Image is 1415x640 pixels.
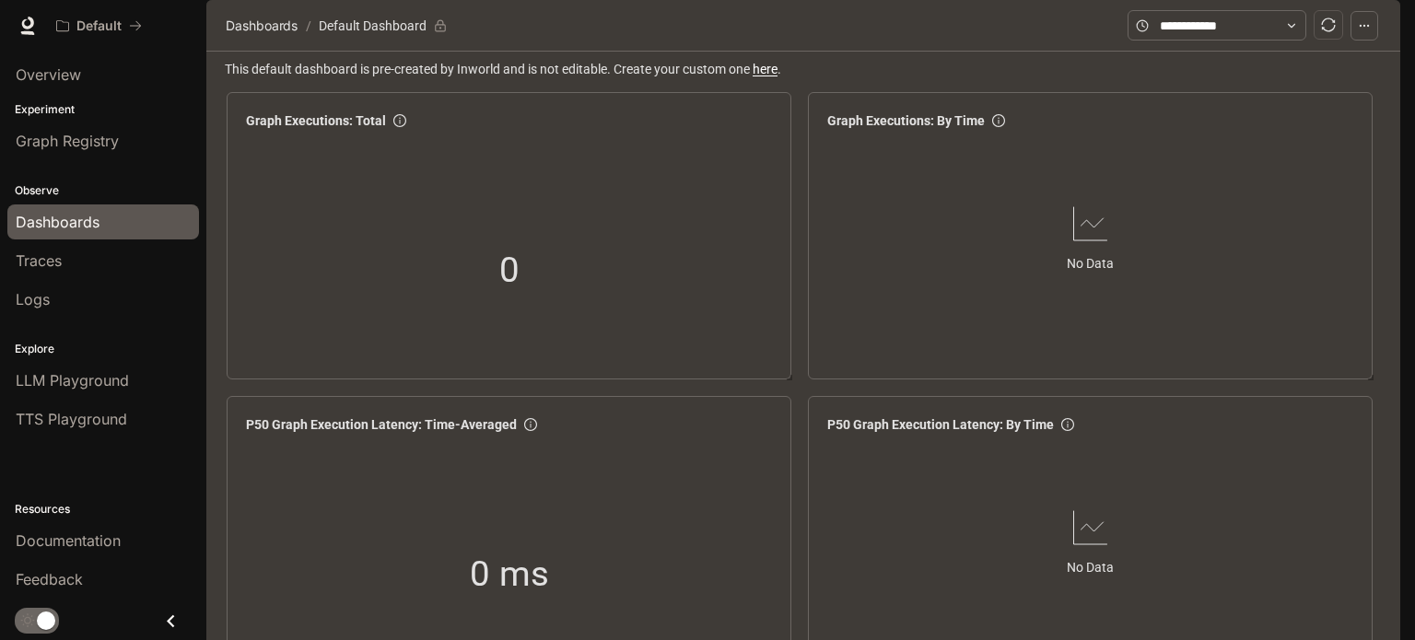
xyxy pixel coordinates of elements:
article: Default Dashboard [315,8,430,43]
a: here [753,62,778,76]
span: info-circle [992,114,1005,127]
span: 0 ms [470,546,549,601]
span: info-circle [524,418,537,431]
span: 0 [499,242,520,297]
button: All workspaces [48,7,150,44]
span: info-circle [1061,418,1074,431]
span: Dashboards [226,15,298,37]
span: info-circle [393,114,406,127]
button: Dashboards [221,15,302,37]
span: This default dashboard is pre-created by Inworld and is not editable. Create your custom one . [225,59,1386,79]
span: P50 Graph Execution Latency: Time-Averaged [246,414,517,435]
span: Graph Executions: Total [246,111,386,131]
span: Graph Executions: By Time [827,111,985,131]
article: No Data [1067,253,1114,273]
span: / [306,16,311,36]
article: No Data [1067,557,1114,577]
span: sync [1321,17,1336,32]
p: Default [76,18,122,34]
span: P50 Graph Execution Latency: By Time [827,414,1054,435]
